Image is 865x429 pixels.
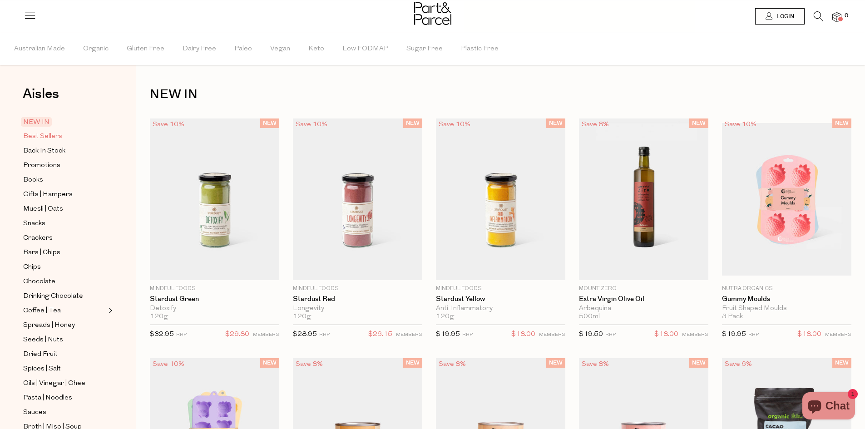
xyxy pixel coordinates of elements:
span: Keto [308,33,324,65]
a: Stardust Green [150,295,279,303]
div: Save 10% [436,118,473,131]
span: Chocolate [23,276,55,287]
img: Part&Parcel [414,2,451,25]
img: Extra Virgin Olive Oil [579,118,708,280]
a: Promotions [23,160,106,171]
div: Detoxify [150,305,279,313]
p: Mindful Foods [150,285,279,293]
small: RRP [748,332,759,337]
span: NEW [403,118,422,128]
span: $32.95 [150,331,174,338]
span: Paleo [234,33,252,65]
span: NEW [403,358,422,368]
a: Pasta | Noodles [23,392,106,404]
p: Mount Zero [579,285,708,293]
span: $19.95 [436,331,460,338]
a: NEW IN [23,117,106,128]
span: Organic [83,33,109,65]
small: MEMBERS [539,332,565,337]
div: Save 6% [722,358,755,370]
div: Save 10% [150,118,187,131]
span: NEW [689,118,708,128]
img: Stardust Red [293,118,422,280]
a: Snacks [23,218,106,229]
span: $18.00 [797,329,821,340]
span: Bars | Chips [23,247,60,258]
span: NEW [260,118,279,128]
p: Mindful Foods [293,285,422,293]
span: $28.95 [293,331,317,338]
span: Low FODMAP [342,33,388,65]
span: Pasta | Noodles [23,393,72,404]
a: Bars | Chips [23,247,106,258]
span: Login [774,13,794,20]
span: Sugar Free [406,33,443,65]
p: Mindful Foods [436,285,565,293]
a: Oils | Vinegar | Ghee [23,378,106,389]
span: Australian Made [14,33,65,65]
a: Login [755,8,805,25]
span: $18.00 [511,329,535,340]
a: Gummy Moulds [722,295,851,303]
span: $26.15 [368,329,392,340]
span: Best Sellers [23,131,62,142]
span: NEW [546,358,565,368]
span: NEW [260,358,279,368]
h1: NEW IN [150,84,851,105]
a: 0 [832,12,841,22]
a: Stardust Yellow [436,295,565,303]
p: Nutra Organics [722,285,851,293]
div: Save 10% [293,118,330,131]
div: Fruit Shaped Moulds [722,305,851,313]
small: RRP [462,332,473,337]
div: Arbequina [579,305,708,313]
span: Seeds | Nuts [23,335,63,345]
span: Coffee | Tea [23,306,61,316]
span: Snacks [23,218,45,229]
a: Drinking Chocolate [23,291,106,302]
span: Dried Fruit [23,349,58,360]
div: Anti-Inflammatory [436,305,565,313]
a: Muesli | Oats [23,203,106,215]
a: Gifts | Hampers [23,189,106,200]
span: 120g [293,313,311,321]
a: Sauces [23,407,106,418]
span: Oils | Vinegar | Ghee [23,378,85,389]
a: Aisles [23,87,59,110]
small: RRP [176,332,187,337]
span: Muesli | Oats [23,204,63,215]
span: 500ml [579,313,600,321]
a: Stardust Red [293,295,422,303]
a: Coffee | Tea [23,305,106,316]
span: Aisles [23,84,59,104]
span: Chips [23,262,41,273]
span: NEW [546,118,565,128]
span: 120g [150,313,168,321]
span: 120g [436,313,454,321]
span: 3 Pack [722,313,743,321]
span: Crackers [23,233,53,244]
small: MEMBERS [825,332,851,337]
span: Sauces [23,407,46,418]
span: $19.50 [579,331,603,338]
a: Back In Stock [23,145,106,157]
span: $19.95 [722,331,746,338]
div: Longevity [293,305,422,313]
small: MEMBERS [682,332,708,337]
span: Plastic Free [461,33,499,65]
div: Save 8% [579,118,612,131]
span: Vegan [270,33,290,65]
img: Stardust Yellow [436,118,565,280]
div: Save 8% [436,358,469,370]
span: $29.80 [225,329,249,340]
span: NEW IN [21,117,52,127]
div: Save 10% [722,118,759,131]
a: Crackers [23,232,106,244]
span: Back In Stock [23,146,65,157]
div: Save 10% [150,358,187,370]
span: NEW [832,118,851,128]
span: Spices | Salt [23,364,61,375]
img: Stardust Green [150,118,279,280]
small: RRP [319,332,330,337]
span: Drinking Chocolate [23,291,83,302]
